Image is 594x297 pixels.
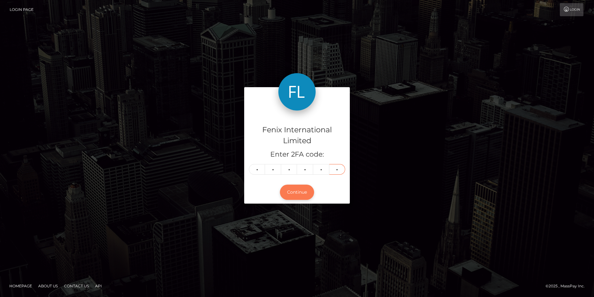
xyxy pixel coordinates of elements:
a: Login Page [10,3,34,16]
h4: Fenix International Limited [249,125,345,146]
img: Fenix International Limited [278,73,316,111]
div: © 2025 , MassPay Inc. [546,283,589,290]
button: Continue [280,185,314,200]
a: Homepage [7,281,34,291]
h5: Enter 2FA code: [249,150,345,159]
a: Login [560,3,583,16]
a: API [93,281,104,291]
a: Contact Us [62,281,91,291]
a: About Us [36,281,60,291]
